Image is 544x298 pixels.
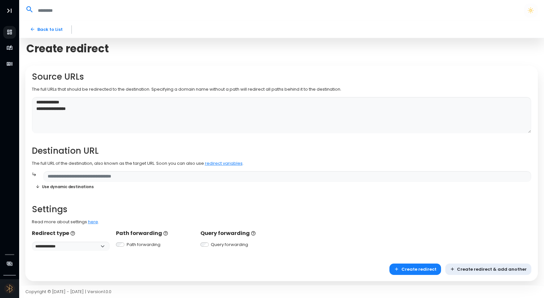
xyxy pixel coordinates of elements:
[205,160,243,166] a: redirect variables
[116,229,194,237] p: Path forwarding
[32,146,532,156] h2: Destination URL
[32,219,532,225] p: Read more about settings .
[211,241,248,248] label: Query forwarding
[4,283,15,294] img: Avatar
[25,24,67,35] a: Back to List
[389,264,441,275] button: Create redirect
[32,182,98,191] button: Use dynamic destinations
[445,264,532,275] button: Create redirect & add another
[25,289,111,295] span: Copyright © [DATE] - [DATE] | Version 1.0.0
[32,204,532,214] h2: Settings
[3,5,16,17] button: Toggle Aside
[88,219,98,225] a: here
[32,229,110,237] p: Redirect type
[26,42,109,55] span: Create redirect
[32,86,532,93] p: The full URLs that should be redirected to the destination. Specifying a domain name without a pa...
[32,160,532,167] p: The full URL of the destination, also known as the target URL. Soon you can also use .
[200,229,278,237] p: Query forwarding
[127,241,160,248] label: Path forwarding
[32,72,532,82] h2: Source URLs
